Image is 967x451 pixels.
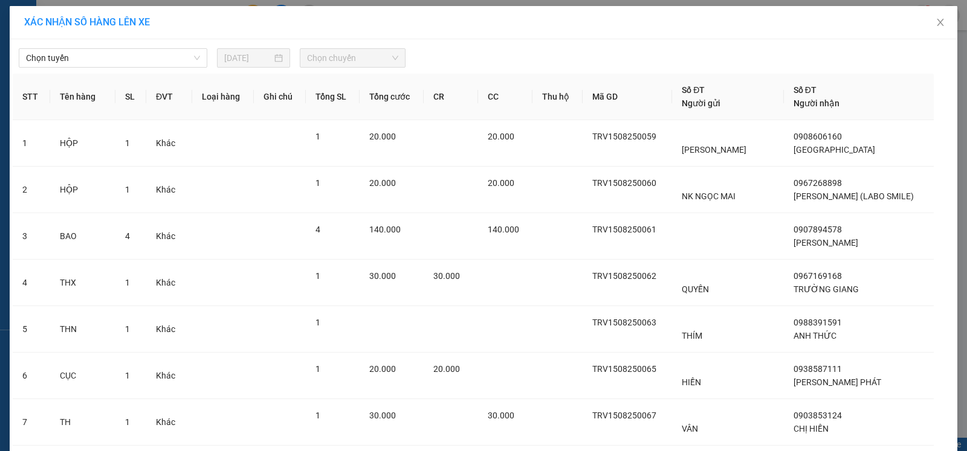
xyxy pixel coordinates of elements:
[794,318,842,327] span: 0988391591
[50,213,115,260] td: BAO
[794,284,859,294] span: TRƯỜNG GIANG
[13,399,50,446] td: 7
[682,98,720,108] span: Người gửi
[192,74,254,120] th: Loại hàng
[583,74,672,120] th: Mã GD
[125,278,130,287] span: 1
[13,306,50,353] td: 5
[13,120,50,167] td: 1
[488,225,519,234] span: 140.000
[125,138,130,148] span: 1
[592,318,656,327] span: TRV1508250063
[26,49,200,67] span: Chọn tuyến
[13,74,50,120] th: STT
[532,74,583,120] th: Thu hộ
[488,178,514,188] span: 20.000
[50,353,115,399] td: CỤC
[592,178,656,188] span: TRV1508250060
[369,225,401,234] span: 140.000
[50,167,115,213] td: HỘP
[794,178,842,188] span: 0967268898
[115,74,147,120] th: SL
[315,225,320,234] span: 4
[682,284,709,294] span: QUYẾN
[307,49,398,67] span: Chọn chuyến
[360,74,424,120] th: Tổng cước
[13,353,50,399] td: 6
[50,74,115,120] th: Tên hàng
[254,74,306,120] th: Ghi chú
[146,74,192,120] th: ĐVT
[146,353,192,399] td: Khác
[146,120,192,167] td: Khác
[794,225,842,234] span: 0907894578
[923,6,957,40] button: Close
[794,364,842,374] span: 0938587111
[13,213,50,260] td: 3
[125,371,130,380] span: 1
[794,377,881,387] span: [PERSON_NAME] PHÁT
[682,191,736,201] span: NK NGỌC MAI
[146,213,192,260] td: Khác
[146,167,192,213] td: Khác
[433,364,460,374] span: 20.000
[125,324,130,334] span: 1
[424,74,478,120] th: CR
[369,132,396,141] span: 20.000
[146,260,192,306] td: Khác
[794,132,842,141] span: 0908606160
[682,85,705,95] span: Số ĐT
[682,145,746,155] span: [PERSON_NAME]
[13,260,50,306] td: 4
[794,331,836,341] span: ANH THỨC
[592,271,656,281] span: TRV1508250062
[936,18,945,27] span: close
[488,411,514,420] span: 30.000
[146,399,192,446] td: Khác
[369,271,396,281] span: 30.000
[306,74,360,120] th: Tổng SL
[224,51,272,65] input: 15/08/2025
[13,167,50,213] td: 2
[315,318,320,327] span: 1
[592,225,656,234] span: TRV1508250061
[592,364,656,374] span: TRV1508250065
[794,98,839,108] span: Người nhận
[50,120,115,167] td: HỘP
[682,377,701,387] span: HIỀN
[50,306,115,353] td: THN
[50,260,115,306] td: THX
[315,178,320,188] span: 1
[794,411,842,420] span: 0903853124
[794,238,858,248] span: [PERSON_NAME]
[315,364,320,374] span: 1
[592,411,656,420] span: TRV1508250067
[50,399,115,446] td: TH
[315,271,320,281] span: 1
[369,178,396,188] span: 20.000
[682,331,702,341] span: THÍM
[125,417,130,427] span: 1
[369,411,396,420] span: 30.000
[592,132,656,141] span: TRV1508250059
[24,16,150,28] span: XÁC NHẬN SỐ HÀNG LÊN XE
[146,306,192,353] td: Khác
[682,424,698,433] span: VÂN
[794,145,875,155] span: [GEOGRAPHIC_DATA]
[369,364,396,374] span: 20.000
[125,185,130,194] span: 1
[488,132,514,141] span: 20.000
[315,411,320,420] span: 1
[125,231,130,241] span: 4
[794,424,829,433] span: CHỊ HIỀN
[794,85,817,95] span: Số ĐT
[478,74,532,120] th: CC
[315,132,320,141] span: 1
[794,271,842,281] span: 0967169168
[433,271,460,281] span: 30.000
[794,191,914,201] span: [PERSON_NAME] (LABO SMILE)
